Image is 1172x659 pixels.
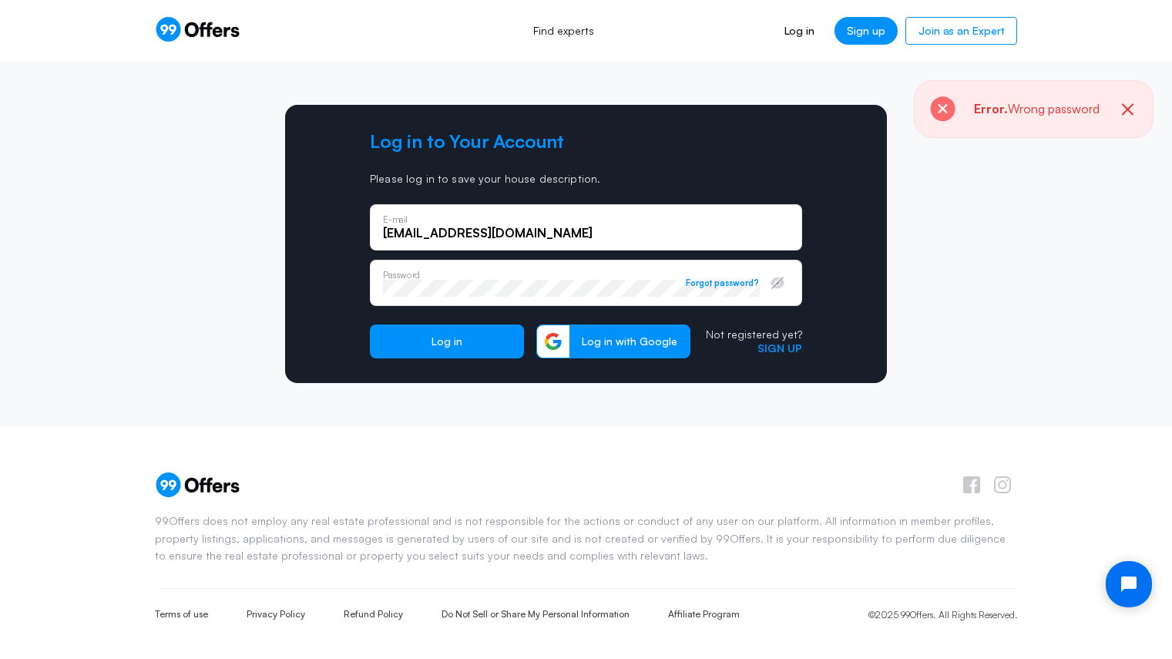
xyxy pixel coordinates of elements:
p: Password [383,271,420,279]
a: Join as an Expert [905,17,1017,45]
a: Log in [772,17,827,45]
span: Wrong password [1008,101,1100,116]
a: Do Not Sell or Share My Personal Information [442,608,630,621]
button: Forgot password? [686,277,759,288]
button: Log in [370,324,524,358]
a: Refund Policy [344,608,403,621]
span: Log in with Google [569,335,690,348]
h2: Log in to Your Account [370,129,802,153]
a: Affiliate Program [668,608,740,621]
strong: Error. [974,101,1008,116]
p: ©2025 99Offers. All Rights Reserved. [868,607,1018,622]
p: 99Offers does not employ any real estate professional and is not responsible for the actions or c... [155,513,1018,564]
p: Not registered yet? [706,328,802,341]
a: Sign up [835,17,898,45]
a: Privacy Policy [247,608,305,621]
iframe: Tidio Chat [1093,548,1165,620]
p: E-mail [383,215,407,224]
a: Find experts [516,14,611,48]
p: Please log in to save your house description. [370,172,802,186]
a: Sign up [757,341,802,355]
a: Terms of use [155,608,208,621]
button: Log in with Google [536,324,690,358]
